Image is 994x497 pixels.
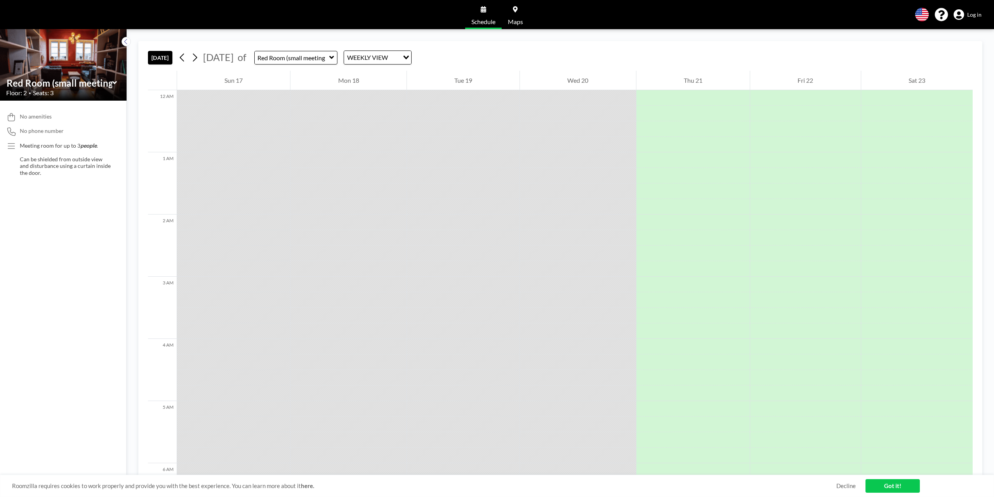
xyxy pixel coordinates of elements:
span: WEEKLY VIEW [346,52,389,63]
span: [DATE] [203,51,234,63]
span: Seats: 3 [33,89,54,97]
span: Roomzilla requires cookies to work properly and provide you with the best experience. You can lea... [12,482,836,490]
span: . [97,142,98,149]
div: Sat 23 [861,71,973,90]
em: people [80,142,97,149]
span: No amenities [20,113,52,120]
span: Schedule [471,19,495,25]
div: Thu 21 [636,71,750,90]
div: Mon 18 [290,71,406,90]
span: • [29,91,31,96]
button: [DATE] [148,51,172,65]
div: Search for option [344,51,411,64]
div: 12 AM [148,90,177,152]
div: 3 AM [148,277,177,339]
input: Red Room (small meeting room) [255,51,329,64]
a: Decline [836,482,856,490]
span: Maps [508,19,523,25]
span: Meeting room for up to 3 [20,142,80,149]
div: Wed 20 [520,71,636,90]
input: Search for option [390,52,398,63]
div: 5 AM [148,401,177,463]
span: Can be shielded from outside view and disturbance using a curtain inside the door. [20,156,112,176]
a: here. [301,482,314,489]
span: Log in [967,11,982,18]
a: Got it! [865,479,920,493]
div: Tue 19 [407,71,520,90]
a: Log in [954,9,982,20]
div: 4 AM [148,339,177,401]
div: Sun 17 [177,71,290,90]
span: No phone number [20,127,64,134]
span: Floor: 2 [6,89,27,97]
div: 1 AM [148,152,177,214]
img: organization-logo [12,7,50,23]
span: of [238,51,246,63]
input: Red Room (small meeting room) [7,77,112,89]
div: 2 AM [148,214,177,277]
div: Fri 22 [750,71,860,90]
